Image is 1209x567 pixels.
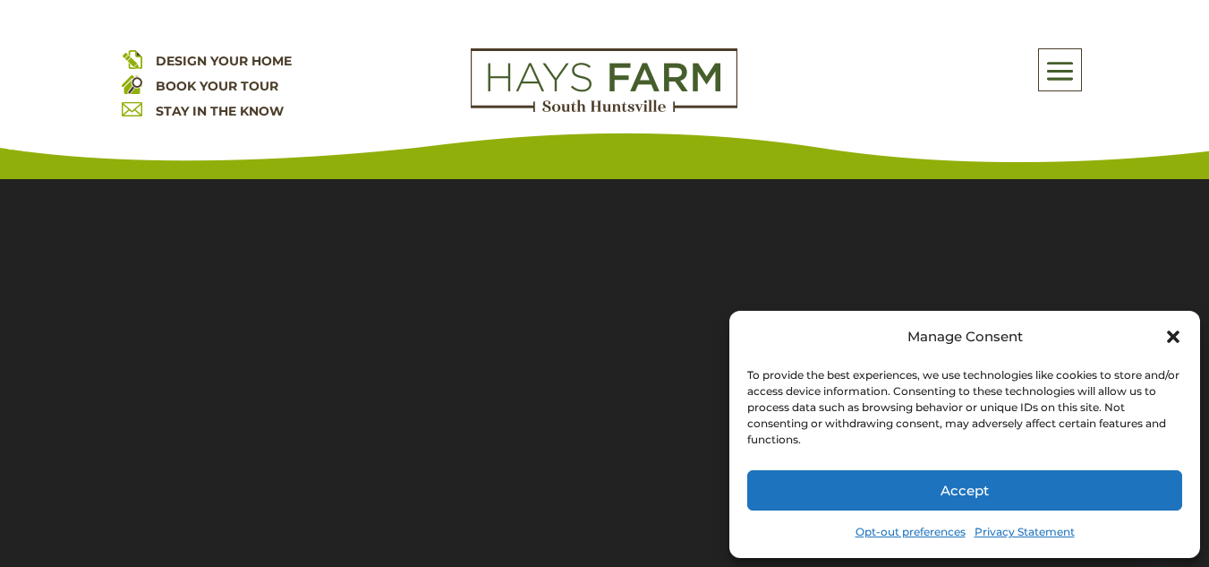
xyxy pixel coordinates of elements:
div: Manage Consent [907,324,1023,349]
a: STAY IN THE KNOW [156,103,284,119]
a: Privacy Statement [975,520,1075,545]
img: book your home tour [122,73,142,94]
a: hays farm homes huntsville development [471,100,737,116]
a: BOOK YOUR TOUR [156,78,278,94]
div: To provide the best experiences, we use technologies like cookies to store and/or access device i... [747,367,1180,448]
div: Close dialog [1164,328,1182,346]
button: Accept [747,470,1182,511]
img: Logo [471,48,737,113]
a: Opt-out preferences [856,520,966,545]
